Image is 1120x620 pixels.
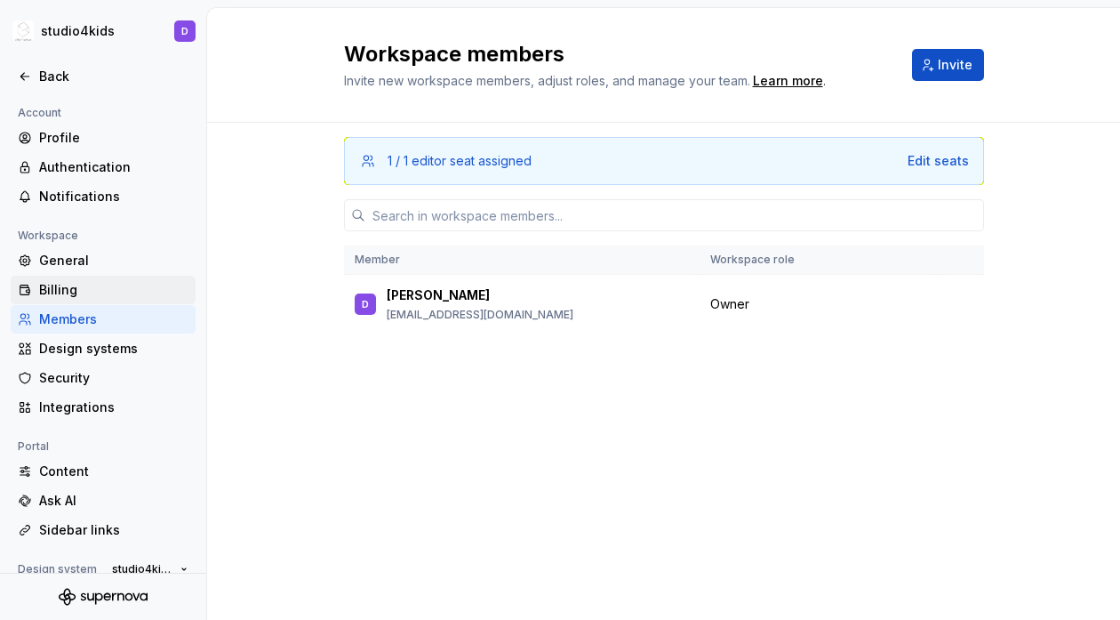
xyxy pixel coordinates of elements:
a: General [11,246,196,275]
span: Owner [710,295,749,313]
div: General [39,252,188,270]
div: Design systems [39,340,188,358]
span: Invite new workspace members, adjust roles, and manage your team. [344,73,750,88]
a: Profile [11,124,196,152]
a: Notifications [11,182,196,211]
div: Design system [11,559,104,580]
a: Ask AI [11,487,196,515]
a: Design systems [11,334,196,363]
a: Members [11,305,196,334]
a: Integrations [11,393,196,422]
div: D [362,295,369,313]
div: Workspace [11,225,85,246]
a: Learn more [753,72,823,90]
div: studio4kids [41,22,115,40]
a: Content [11,457,196,486]
a: Billing [11,276,196,304]
p: [PERSON_NAME] [387,286,490,304]
div: Account [11,102,68,124]
div: Content [39,463,188,480]
button: Invite [912,49,984,81]
div: Portal [11,436,56,457]
span: Invite [938,56,972,74]
div: Sidebar links [39,521,188,539]
div: Profile [39,129,188,147]
h2: Workspace members [344,40,826,68]
th: Member [344,246,700,275]
a: Sidebar links [11,516,196,544]
div: Members [39,310,188,328]
th: Workspace role [700,246,938,275]
div: Notifications [39,188,188,205]
input: Search in workspace members... [365,199,984,231]
div: Integrations [39,399,188,416]
a: Authentication [11,153,196,181]
div: D [181,24,188,38]
div: Billing [39,281,188,299]
div: Security [39,369,188,387]
a: Security [11,364,196,392]
p: [EMAIL_ADDRESS][DOMAIN_NAME] [387,308,573,322]
span: studio4kids [112,562,173,576]
div: 1 / 1 editor seat assigned [388,152,532,170]
span: . [750,75,826,88]
img: f1dd3a2a-5342-4756-bcfa-e9eec4c7fc0d.png [12,20,34,42]
div: Ask AI [39,492,188,510]
button: Edit seats [908,152,969,170]
button: studio4kidsD [4,12,203,51]
div: Authentication [39,158,188,176]
svg: Supernova Logo [59,588,148,606]
div: Back [39,68,188,85]
a: Back [11,62,196,91]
